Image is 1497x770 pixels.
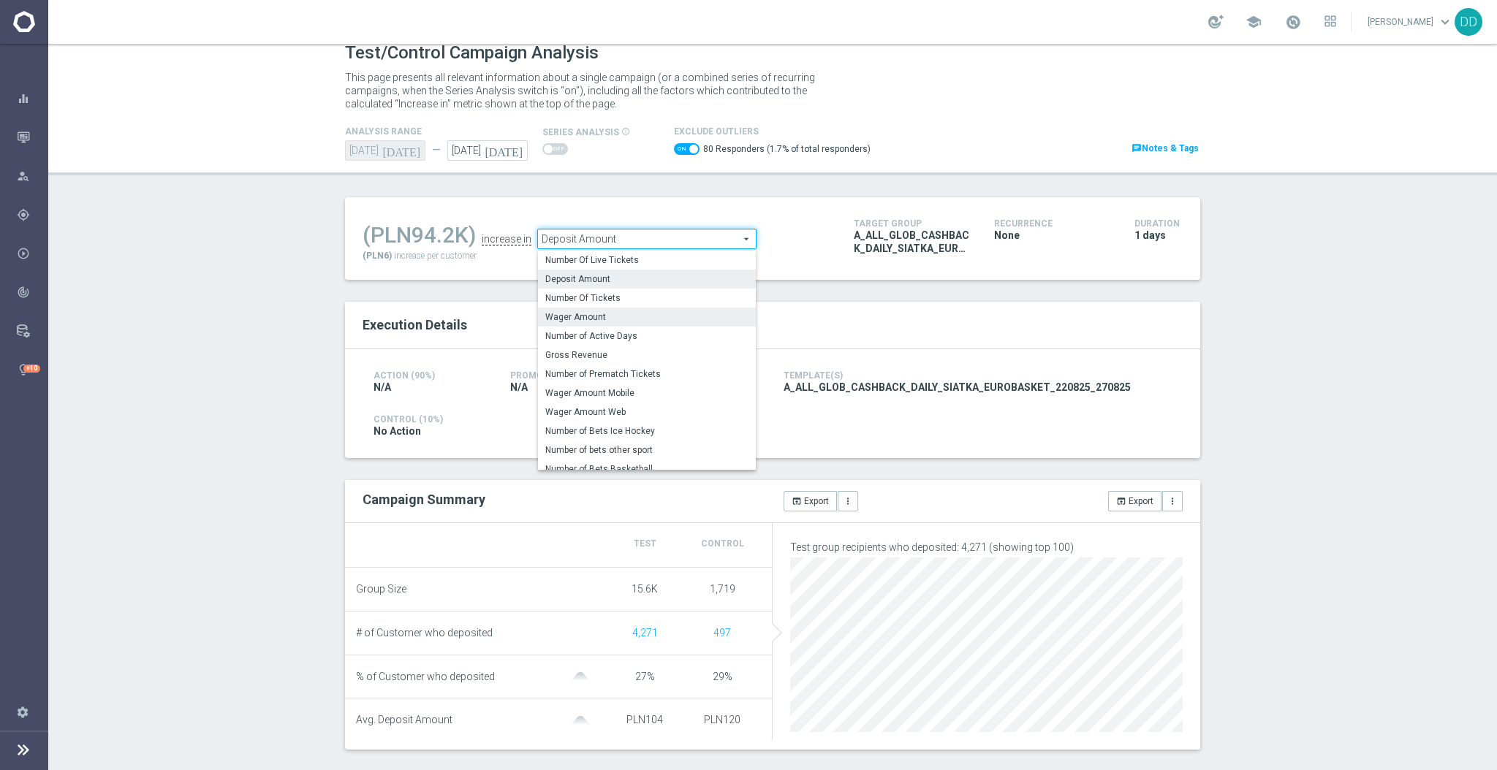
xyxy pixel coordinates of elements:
span: # of Customer who deposited [356,627,493,639]
span: Wager Amount Web [545,406,748,418]
span: school [1246,14,1262,30]
span: Execution Details [363,317,467,332]
h4: Control (10%) [374,414,1172,424]
i: open_in_browser [1116,496,1126,506]
span: Number of Bets Basketball [545,463,748,475]
span: (PLN6) [363,251,392,261]
span: Wager Amount [545,311,748,323]
span: PLN104 [626,714,663,725]
h4: Template(s) [784,370,1172,381]
input: Select Date [447,140,528,161]
span: N/A [374,381,391,394]
img: gaussianGrey.svg [566,672,595,682]
p: This page presents all relevant information about a single campaign (or a combined series of recu... [345,71,835,110]
span: Number Of Live Tickets [545,254,748,266]
button: Mission Control [16,131,48,143]
span: Number of Bets Ice Hockey [545,425,748,437]
span: Group Size [356,583,406,595]
h4: Promotion [510,370,625,381]
h4: Action (90%) [374,370,488,381]
label: 80 Responders (1.7% of total responders) [703,143,871,156]
span: % of Customer who deposited [356,671,495,683]
i: [DATE] [382,140,425,156]
div: Settings [7,693,38,731]
span: Number of Prematch Tickets [545,368,748,380]
i: chat [1132,143,1142,153]
button: person_search Explore [16,170,48,182]
a: chatNotes & Tags [1130,140,1200,156]
span: No Action [374,424,421,438]
div: — [425,144,447,156]
span: Wager Amount Mobile [545,387,748,399]
span: Number of bets other sport [545,444,748,456]
div: Optibot [17,350,48,389]
button: play_circle_outline Execute [16,248,48,259]
button: equalizer Dashboard [16,93,48,104]
div: increase in [482,233,531,246]
span: 29% [713,671,732,682]
h2: Campaign Summary [363,492,485,507]
i: more_vert [843,496,853,506]
div: Explore [17,169,48,183]
img: gaussianGrey.svg [566,716,595,725]
span: Avg. Deposit Amount [356,714,452,726]
span: Gross Revenue [545,349,748,361]
div: Mission Control [17,118,48,156]
span: Deposit Amount [545,273,748,285]
span: A_ALL_GLOB_CASHBACK_DAILY_SIATKA_EUROBASKET_220825_270825 [854,229,972,255]
button: open_in_browser Export [1108,491,1161,511]
i: gps_fixed [17,208,30,221]
span: 15.6K [632,583,658,595]
div: Plan [17,208,48,221]
span: keyboard_arrow_down [1437,14,1453,30]
div: (PLN94.2K) [363,222,476,248]
span: series analysis [542,127,619,137]
h4: analysis range [345,126,542,137]
span: Show unique customers [632,627,658,639]
span: 1,719 [710,583,735,595]
i: play_circle_outline [17,247,30,260]
p: Test group recipients who deposited: 4,271 (showing top 100) [790,541,1183,554]
span: 1 days [1134,229,1166,242]
button: Data Studio [16,325,48,337]
i: more_vert [1167,496,1178,506]
span: Test [634,538,656,549]
span: Number of Active Days [545,330,748,342]
i: [DATE] [485,140,528,156]
span: Show unique customers [713,627,731,639]
h4: Duration [1134,218,1183,229]
span: 27% [635,671,655,682]
button: more_vert [1162,491,1183,511]
div: Data Studio [17,324,48,338]
span: None [994,229,1020,242]
span: Number Of Tickets [545,292,748,304]
i: open_in_browser [792,496,802,506]
button: more_vert [838,491,858,511]
div: +10 [23,365,40,373]
button: lightbulb Optibot +10 [16,364,48,376]
i: equalizer [17,92,30,105]
h4: Recurrence [994,218,1113,229]
span: Control [701,538,744,549]
button: track_changes Analyze [16,286,48,298]
i: lightbulb [17,363,30,376]
h4: Target Group [854,218,972,229]
span: N/A [510,381,528,394]
span: increase per customer [394,251,477,261]
button: gps_fixed Plan [16,209,48,221]
i: track_changes [17,286,30,299]
i: info_outline [621,127,630,136]
div: Dashboard [17,79,48,118]
i: settings [16,705,29,718]
button: open_in_browser Export [784,491,837,511]
div: Analyze [17,286,48,299]
div: DD [1455,8,1482,36]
